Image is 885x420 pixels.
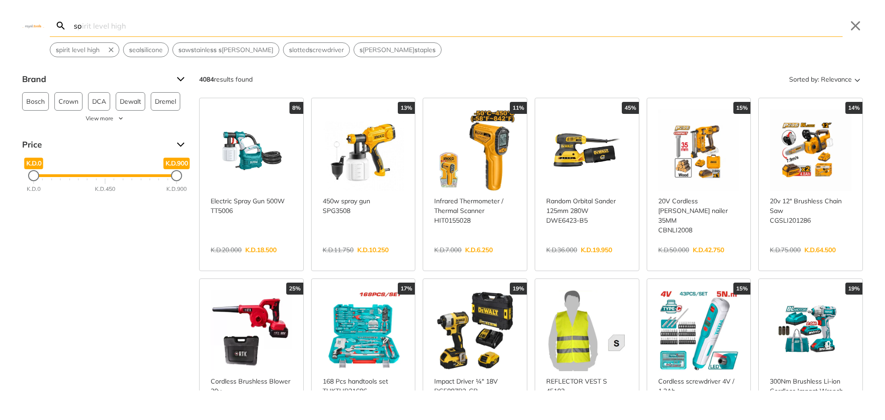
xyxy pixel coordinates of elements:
[72,15,843,36] input: Search…
[55,20,66,31] svg: Search
[50,43,105,57] button: Select suggestion: spirit level high
[22,24,44,28] img: Close
[86,114,113,123] span: View more
[510,102,527,114] div: 11%
[26,93,45,110] span: Bosch
[289,102,303,114] div: 8%
[151,92,180,111] button: Dremel
[129,46,132,54] strong: s
[120,93,141,110] span: Dewalt
[116,92,145,111] button: Dewalt
[852,74,863,85] svg: Sort
[155,93,176,110] span: Dremel
[107,46,115,54] svg: Remove suggestion: spirit level high
[178,45,273,55] span: aw tainle [PERSON_NAME]
[414,46,418,54] strong: s
[22,92,49,111] button: Bosch
[510,283,527,295] div: 19%
[733,102,750,114] div: 15%
[210,46,213,54] strong: s
[173,43,279,57] button: Select suggestion: saw stainless steel
[56,46,59,54] strong: s
[172,42,279,57] div: Suggestion: saw stainless steel
[171,170,182,181] div: Maximum Price
[166,185,187,193] div: K.D.900
[360,46,363,54] strong: s
[845,283,862,295] div: 19%
[848,18,863,33] button: Close
[218,46,222,54] strong: s
[124,43,168,57] button: Select suggestion: seal silicone
[354,43,441,57] button: Select suggestion: stapler staples
[92,93,106,110] span: DCA
[733,283,750,295] div: 15%
[283,42,350,57] div: Suggestion: slotted screwdriver
[27,185,41,193] div: K.D.0
[821,72,852,87] span: Relevance
[22,72,170,87] span: Brand
[129,45,163,55] span: eal ilicone
[22,137,170,152] span: Price
[199,72,253,87] div: results found
[28,170,39,181] div: Minimum Price
[50,42,119,57] div: Suggestion: spirit level high
[59,93,78,110] span: Crown
[54,92,83,111] button: Crown
[178,46,182,54] strong: s
[354,42,442,57] div: Suggestion: stapler staples
[213,46,217,54] strong: s
[845,102,862,114] div: 14%
[309,46,313,54] strong: s
[432,46,436,54] strong: s
[22,114,188,123] button: View more
[286,283,303,295] div: 25%
[105,43,119,57] button: Remove suggestion: spirit level high
[199,75,214,83] strong: 4084
[289,46,292,54] strong: s
[360,45,436,55] span: [PERSON_NAME] taple
[622,102,639,114] div: 45%
[398,102,415,114] div: 13%
[141,46,144,54] strong: s
[289,45,344,55] span: lotted crewdriver
[787,72,863,87] button: Sorted by:Relevance Sort
[191,46,194,54] strong: s
[398,283,415,295] div: 17%
[56,45,100,55] span: pirit level high
[123,42,169,57] div: Suggestion: seal silicone
[283,43,349,57] button: Select suggestion: slotted screwdriver
[95,185,115,193] div: K.D.450
[88,92,110,111] button: DCA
